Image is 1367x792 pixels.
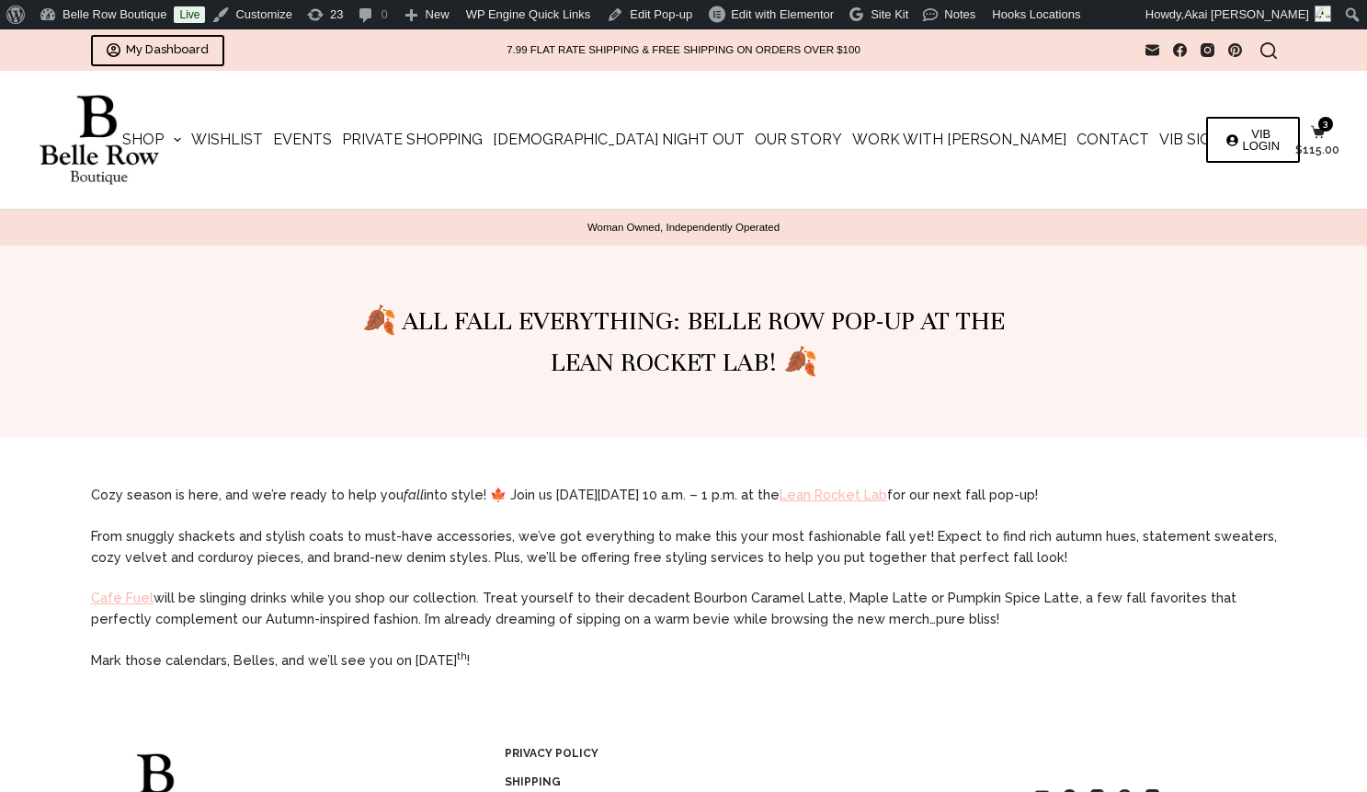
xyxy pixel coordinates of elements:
[1206,117,1300,163] a: VIB LOGIN
[871,7,908,21] span: Site Kit
[780,487,887,502] a: Lean Rocket Lab
[848,71,1072,209] a: Work with [PERSON_NAME]
[91,590,154,605] a: Café Fuel
[1228,43,1242,57] a: Pinterest
[28,95,170,186] img: Belle Row Boutique
[498,742,820,764] a: Privacy Policy
[91,587,1277,629] p: will be slinging drinks while you shop our collection. Treat yourself to their decadent Bourbon C...
[337,71,488,209] a: Private Shopping
[268,71,337,209] a: Events
[731,7,834,21] span: Edit with Elementor
[117,71,186,209] a: Shop
[187,71,268,209] a: Wishlist
[174,6,205,23] a: Live
[91,484,1277,505] p: Cozy season is here, and we’re ready to help you into style! 🍁 Join us [DATE][DATE] 10 a.m. – 1 p...
[1173,43,1187,57] a: Facebook
[37,221,1330,235] p: Woman Owned, Independently Operated
[1318,117,1333,132] span: 3
[1072,71,1155,209] a: Contact
[1184,7,1309,21] span: Akai [PERSON_NAME]
[457,650,467,662] sup: th
[91,525,1277,568] p: From snuggly shackets and stylish coats to must-have accessories, we’ve got everything to make th...
[117,71,1249,209] nav: Main Navigation
[404,487,424,502] em: fall
[1155,71,1250,209] a: VIB Sign Up
[1201,43,1214,57] a: Instagram
[1145,43,1159,57] a: Email
[750,71,848,209] a: Our Story
[1243,128,1280,152] span: VIB LOGIN
[1295,125,1339,155] a: $115.00
[91,649,1277,671] p: Mark those calendars, Belles, and we’ll see you on [DATE] !
[1295,143,1303,156] span: $
[1260,42,1277,59] button: Search
[507,43,860,57] p: 7.99 FLAT RATE SHIPPING & FREE SHIPPING ON ORDERS OVER $100
[91,35,225,66] a: My Dashboard
[1295,143,1339,156] bdi: 115.00
[488,71,750,209] a: [DEMOGRAPHIC_DATA] Night Out
[339,301,1029,384] h1: 🍂 All Fall Everything: Belle Row Pop-Up at the Lean Rocket Lab! 🍂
